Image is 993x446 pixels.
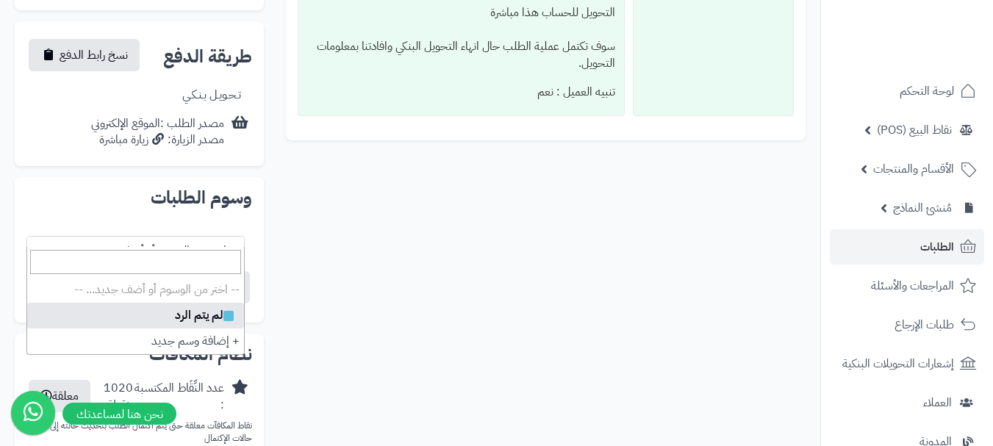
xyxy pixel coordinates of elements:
[830,346,984,381] a: إشعارات التحويلات البنكية
[29,39,140,71] button: نسخ رابط الدفع
[29,380,90,412] button: معلقة
[842,353,954,374] span: إشعارات التحويلات البنكية
[91,115,224,149] div: مصدر الطلب :الموقع الإلكتروني
[26,345,252,363] h2: نظام المكافآت
[830,229,984,265] a: الطلبات
[104,380,133,414] div: 1020
[26,236,245,264] span: -- اختر من الوسوم أو أضف جديد... --
[307,78,616,107] div: تنبيه العميل : نعم
[893,198,952,218] span: مُنشئ النماذج
[830,268,984,303] a: المراجعات والأسئلة
[182,87,241,104] div: تـحـويـل بـنـكـي
[26,420,252,445] p: نقاط المكافآت معلقة حتى يتم اكتمال الطلب بتحديث حالته إلى أحد حالات الإكتمال
[60,46,128,64] span: نسخ رابط الدفع
[871,276,954,296] span: المراجعات والأسئلة
[923,392,952,413] span: العملاء
[830,73,984,109] a: لوحة التحكم
[133,380,224,414] div: عدد النِّقَاط المكتسبة :
[877,120,952,140] span: نقاط البيع (POS)
[27,237,244,265] span: -- اختر من الوسوم أو أضف جديد... --
[920,237,954,257] span: الطلبات
[163,48,252,65] h2: طريقة الدفع
[873,159,954,179] span: الأقسام والمنتجات
[27,328,244,354] li: + إضافة وسم جديد
[895,314,954,335] span: طلبات الإرجاع
[104,397,133,414] div: نقطة
[830,385,984,420] a: العملاء
[830,307,984,342] a: طلبات الإرجاع
[26,189,252,206] h2: وسوم الطلبات
[27,277,244,303] li: -- اختر من الوسوم أو أضف جديد... --
[91,132,224,148] div: مصدر الزيارة: زيارة مباشرة
[900,81,954,101] span: لوحة التحكم
[27,303,244,328] li: لم يتم الرد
